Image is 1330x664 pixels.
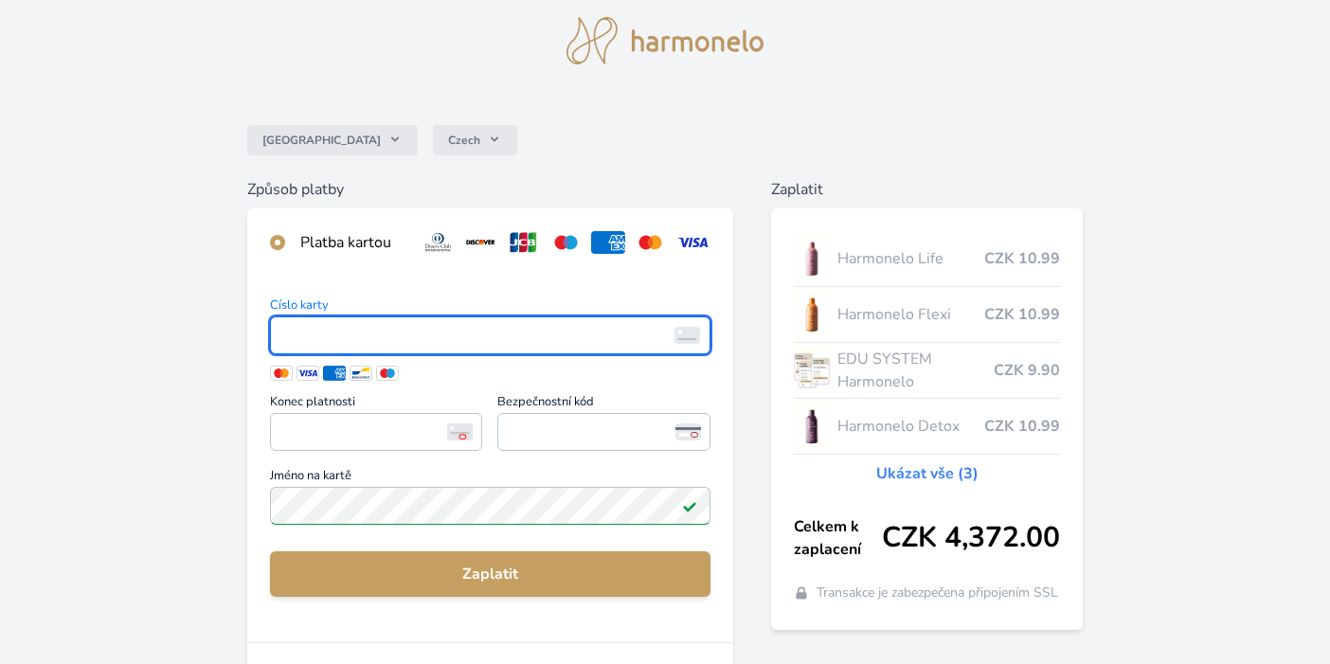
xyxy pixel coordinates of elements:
span: CZK 10.99 [984,247,1060,270]
img: amex.svg [591,231,626,254]
img: mc.svg [633,231,668,254]
button: Czech [433,125,517,155]
img: logo.svg [566,17,764,64]
span: [GEOGRAPHIC_DATA] [262,133,381,148]
input: Jméno na kartěPlatné pole [270,487,711,525]
img: jcb.svg [506,231,541,254]
span: Harmonelo Flexi [837,303,984,326]
img: CLEAN_LIFE_se_stinem_x-lo.jpg [794,235,830,282]
span: Celkem k zaplacení [794,515,882,561]
iframe: Iframe pro datum vypršení platnosti [279,419,475,445]
button: [GEOGRAPHIC_DATA] [247,125,418,155]
span: Harmonelo Life [837,247,984,270]
img: card [674,327,700,344]
img: discover.svg [463,231,498,254]
h6: Způsob platby [247,178,734,201]
span: Číslo karty [270,299,711,316]
img: CLEAN_FLEXI_se_stinem_x-hi_(1)-lo.jpg [794,291,830,338]
span: Czech [448,133,480,148]
img: DETOX_se_stinem_x-lo.jpg [794,403,830,450]
span: CZK 10.99 [984,415,1060,438]
span: Zaplatit [285,563,696,585]
span: Harmonelo Detox [837,415,984,438]
img: visa.svg [675,231,710,254]
img: Edu-System-Harmonelo-v2-lo.jpg [794,347,830,394]
span: CZK 10.99 [984,303,1060,326]
h6: Zaplatit [771,178,1083,201]
span: Konec platnosti [270,396,483,413]
span: EDU SYSTEM Harmonelo [837,348,994,393]
img: Konec platnosti [447,423,473,440]
a: Ukázat vše (3) [876,462,979,485]
span: Bezpečnostní kód [497,396,710,413]
img: Platné pole [682,498,697,513]
div: Platba kartou [300,231,405,254]
img: diners.svg [421,231,456,254]
button: Zaplatit [270,551,711,597]
img: maestro.svg [548,231,584,254]
iframe: Iframe pro bezpečnostní kód [506,419,702,445]
iframe: Iframe pro číslo karty [279,322,703,349]
span: Transakce je zabezpečena připojením SSL [817,583,1058,602]
span: Jméno na kartě [270,470,711,487]
span: CZK 9.90 [994,359,1060,382]
span: CZK 4,372.00 [882,521,1060,555]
